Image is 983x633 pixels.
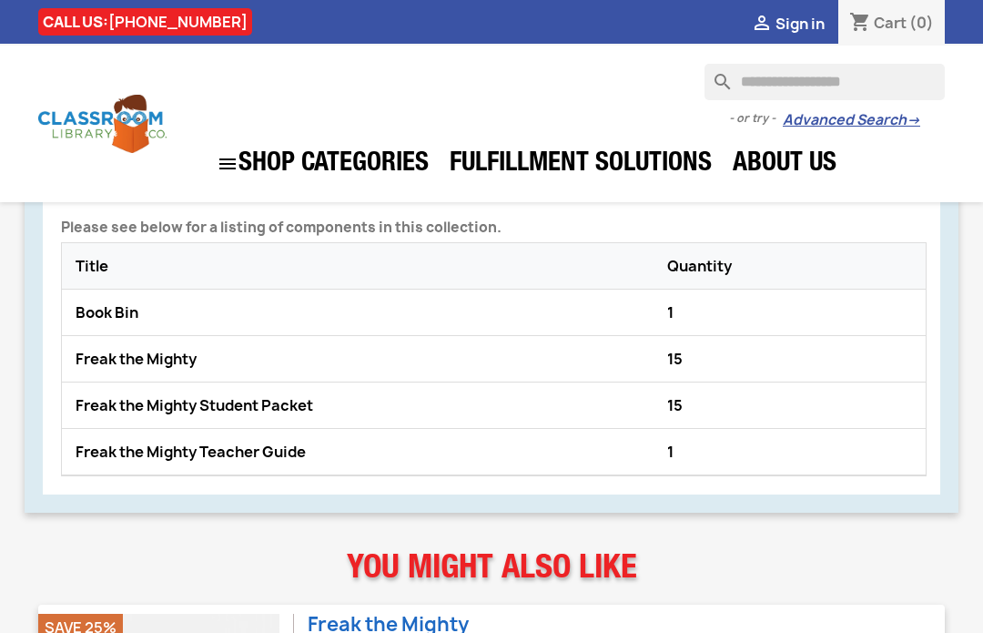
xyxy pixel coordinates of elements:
[663,253,917,281] div: Quantity
[25,536,958,608] p: You might also like
[71,346,663,373] div: Freak the Mighty
[663,439,917,466] div: 1
[751,14,825,34] a:  Sign in
[783,111,920,129] a: Advanced Search→
[108,12,248,32] a: [PHONE_NUMBER]
[441,147,721,183] a: Fulfillment Solutions
[663,300,917,327] div: 1
[751,14,773,36] i: 
[907,111,920,129] span: →
[71,253,663,281] div: Title
[38,8,252,36] div: CALL US:
[874,13,907,33] span: Cart
[208,144,438,184] a: SHOP CATEGORIES
[663,346,917,373] div: 15
[38,95,167,153] img: Classroom Library Company
[775,14,825,34] span: Sign in
[704,64,726,86] i: search
[909,13,934,33] span: (0)
[729,109,783,128] span: - or try -
[217,153,238,175] i: 
[71,393,663,420] div: Freak the Mighty Student Packet
[71,439,663,466] div: Freak the Mighty Teacher Guide
[724,147,846,183] a: About Us
[704,64,945,100] input: Search
[849,13,871,35] i: shopping_cart
[71,300,663,327] div: Book Bin
[663,393,917,420] div: 15
[61,220,927,238] p: Please see below for a listing of components in this collection.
